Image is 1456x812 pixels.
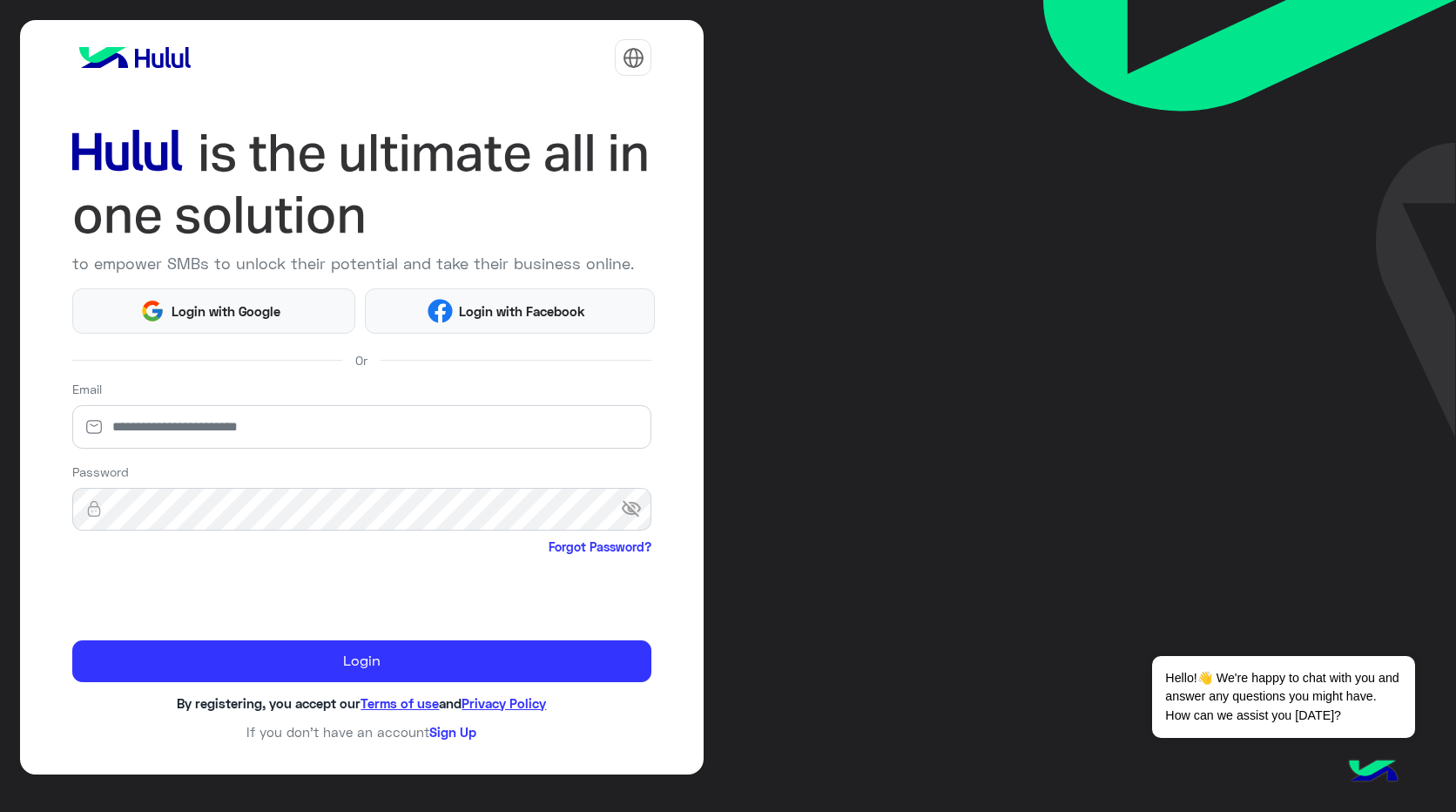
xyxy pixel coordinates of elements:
button: Login [72,640,652,682]
p: to empower SMBs to unlock their potential and take their business online. [72,252,652,275]
span: Hello!👋 We're happy to chat with you and answer any questions you might have. How can we assist y... [1152,656,1414,738]
span: Login with Facebook [453,301,592,321]
a: Privacy Policy [462,695,546,711]
img: lock [72,500,116,518]
span: By registering, you accept our [177,695,361,711]
img: tab [623,47,644,69]
h6: If you don’t have an account [72,724,652,740]
img: logo [72,40,198,75]
span: Login with Google [165,301,286,321]
img: hululLoginTitle_EN.svg [72,122,652,246]
label: Email [72,380,102,398]
button: Login with Facebook [365,288,655,333]
span: visibility_off [621,494,652,525]
label: Password [72,463,129,481]
img: Facebook [428,299,452,323]
a: Terms of use [361,695,439,711]
a: Forgot Password? [549,538,651,556]
span: Or [355,351,367,369]
img: hulul-logo.png [1343,742,1404,803]
img: email [72,418,116,436]
button: Login with Google [72,288,355,333]
iframe: reCAPTCHA [72,559,337,627]
a: Sign Up [429,724,476,740]
img: Google [140,299,165,323]
span: and [439,695,462,711]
